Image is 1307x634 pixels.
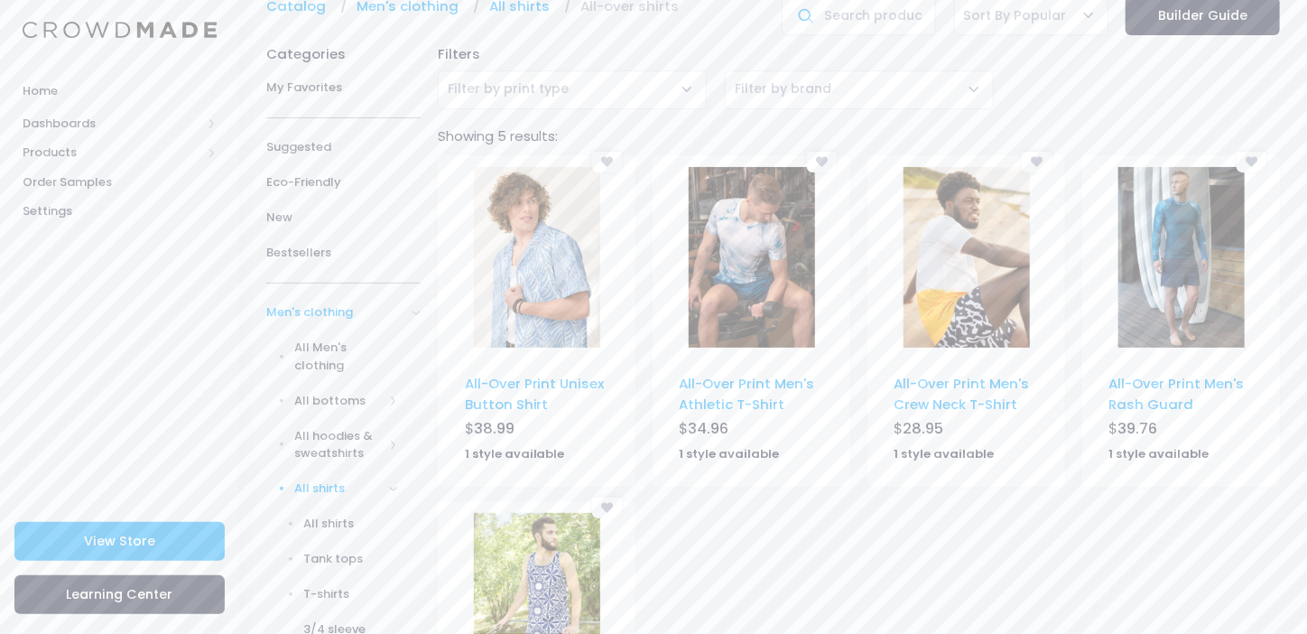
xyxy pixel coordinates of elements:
[465,418,609,443] div: $
[295,427,384,462] span: All hoodies & sweatshirts
[465,445,565,462] strong: 1 style available
[266,244,421,262] span: Bestsellers
[430,126,1289,146] div: Showing 5 results:
[474,418,514,439] span: 38.99
[448,79,569,98] span: Filter by print type
[295,480,384,498] span: All shirts
[1109,445,1210,462] strong: 1 style available
[895,418,1039,443] div: $
[14,575,225,614] a: Learning Center
[266,200,421,236] a: New
[23,22,217,39] img: Logo
[243,542,421,577] a: Tank tops
[303,585,398,603] span: T-shirts
[689,418,729,439] span: 34.96
[23,115,201,133] span: Dashboards
[23,144,201,162] span: Products
[23,82,217,100] span: Home
[895,374,1030,413] a: All-Over Print Men's Crew Neck T-Shirt
[1118,418,1158,439] span: 39.76
[904,418,944,439] span: 28.95
[84,532,155,550] span: View Store
[67,585,173,603] span: Learning Center
[448,79,569,98] span: Filter by print type
[680,445,780,462] strong: 1 style available
[243,577,421,612] a: T-shirts
[266,138,421,156] span: Suggested
[303,515,398,533] span: All shirts
[14,522,225,561] a: View Store
[266,303,405,322] span: Men's clothing
[266,79,421,97] span: My Favorites
[964,6,1067,25] span: Sort By Popular
[266,130,421,165] a: Suggested
[1109,418,1254,443] div: $
[23,202,217,220] span: Settings
[430,44,1289,64] div: Filters
[735,79,831,98] span: Filter by brand
[23,173,217,191] span: Order Samples
[295,392,384,410] span: All bottoms
[243,331,421,384] a: All Men's clothing
[735,79,831,98] span: Filter by brand
[266,70,421,106] a: My Favorites
[465,374,605,413] a: All-Over Print Unisex Button Shirt
[266,173,421,191] span: Eco-Friendly
[303,550,398,568] span: Tank tops
[1109,374,1245,413] a: All-Over Print Men's Rash Guard
[243,507,421,542] a: All shirts
[266,236,421,271] a: Bestsellers
[438,70,707,109] span: Filter by print type
[725,70,994,109] span: Filter by brand
[266,35,421,64] div: Categories
[680,418,824,443] div: $
[680,374,815,413] a: All-Over Print Men's Athletic T-Shirt
[895,445,995,462] strong: 1 style available
[266,209,421,227] span: New
[266,165,421,200] a: Eco-Friendly
[295,339,398,374] span: All Men's clothing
